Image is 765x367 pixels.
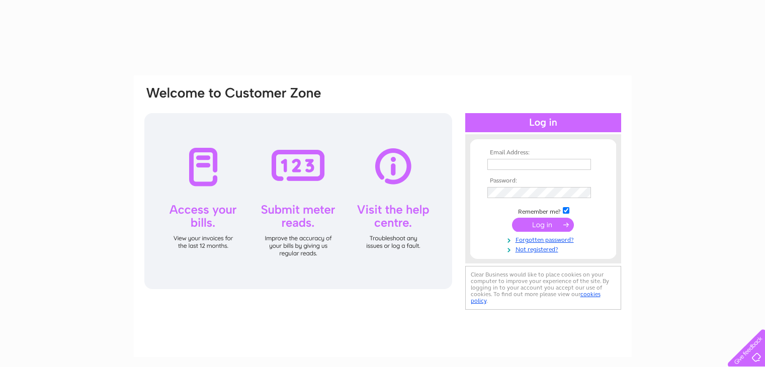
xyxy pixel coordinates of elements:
a: cookies policy [471,291,601,304]
div: Clear Business would like to place cookies on your computer to improve your experience of the sit... [465,266,621,310]
td: Remember me? [485,206,602,216]
a: Forgotten password? [487,234,602,244]
th: Password: [485,177,602,185]
a: Not registered? [487,244,602,253]
input: Submit [512,218,574,232]
th: Email Address: [485,149,602,156]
